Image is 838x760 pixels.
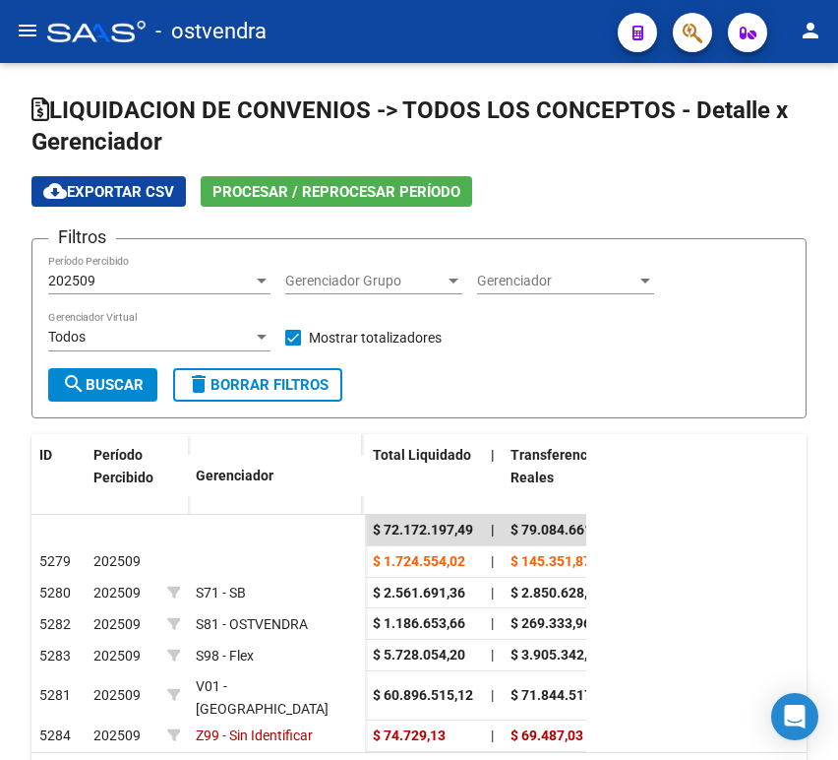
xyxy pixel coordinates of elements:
[212,183,460,201] span: Procesar / Reprocesar período
[196,648,254,664] span: S98 - Flex
[365,434,483,521] datatable-header-cell: Total Liquidado
[373,553,465,569] span: $ 1.724.554,02
[39,447,52,463] span: ID
[196,468,273,483] span: Gerenciador
[196,585,246,601] span: S71 - SB
[39,616,71,632] span: 5282
[31,434,86,517] datatable-header-cell: ID
[31,176,186,207] button: Exportar CSV
[491,447,495,463] span: |
[510,447,606,485] span: Transferencias Reales
[510,647,603,663] span: $ 3.905.342,56
[39,553,71,569] span: 5279
[373,447,471,463] span: Total Liquidado
[201,176,472,207] button: Procesar / Reprocesar período
[771,693,818,740] div: Open Intercom Messenger
[491,585,494,601] span: |
[48,329,86,345] span: Todos
[39,728,71,743] span: 5284
[373,522,473,538] span: $ 72.172.197,49
[155,10,267,53] span: - ostvendra
[285,273,445,289] span: Gerenciador Grupo
[309,326,442,349] span: Mostrar totalizadores
[491,615,494,631] span: |
[196,678,329,717] span: V01 - [GEOGRAPHIC_DATA]
[39,687,71,703] span: 5281
[93,728,141,743] span: 202509
[491,687,494,703] span: |
[510,687,611,703] span: $ 71.844.517,55
[491,553,494,569] span: |
[62,372,86,396] mat-icon: search
[510,522,611,538] span: $ 79.084.661,11
[491,728,494,743] span: |
[188,455,365,497] datatable-header-cell: Gerenciador
[373,615,465,631] span: $ 1.186.653,66
[510,553,591,569] span: $ 145.351,87
[93,648,141,664] span: 202509
[48,273,95,288] span: 202509
[491,647,494,663] span: |
[373,647,465,663] span: $ 5.728.054,20
[196,728,313,743] span: Z99 - Sin Identificar
[373,687,473,703] span: $ 60.896.515,12
[86,434,159,517] datatable-header-cell: Período Percibido
[62,376,144,394] span: Buscar
[93,616,141,632] span: 202509
[93,585,141,601] span: 202509
[43,183,174,201] span: Exportar CSV
[477,273,636,289] span: Gerenciador
[187,372,210,396] mat-icon: delete
[799,19,822,42] mat-icon: person
[510,615,591,631] span: $ 269.333,96
[491,522,495,538] span: |
[16,19,39,42] mat-icon: menu
[43,179,67,203] mat-icon: cloud_download
[39,585,71,601] span: 5280
[373,728,446,743] span: $ 74.729,13
[510,585,603,601] span: $ 2.850.628,14
[196,616,308,632] span: S81 - OSTVENDRA
[48,223,116,251] h3: Filtros
[48,368,157,402] button: Buscar
[173,368,342,402] button: Borrar Filtros
[93,553,141,569] span: 202509
[93,447,153,485] span: Período Percibido
[373,585,465,601] span: $ 2.561.691,36
[510,728,583,743] span: $ 69.487,03
[503,434,630,521] datatable-header-cell: Transferencias Reales
[93,687,141,703] span: 202509
[31,96,788,156] span: LIQUIDACION DE CONVENIOS -> TODOS LOS CONCEPTOS - Detalle x Gerenciador
[187,376,329,394] span: Borrar Filtros
[39,648,71,664] span: 5283
[483,434,503,521] datatable-header-cell: |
